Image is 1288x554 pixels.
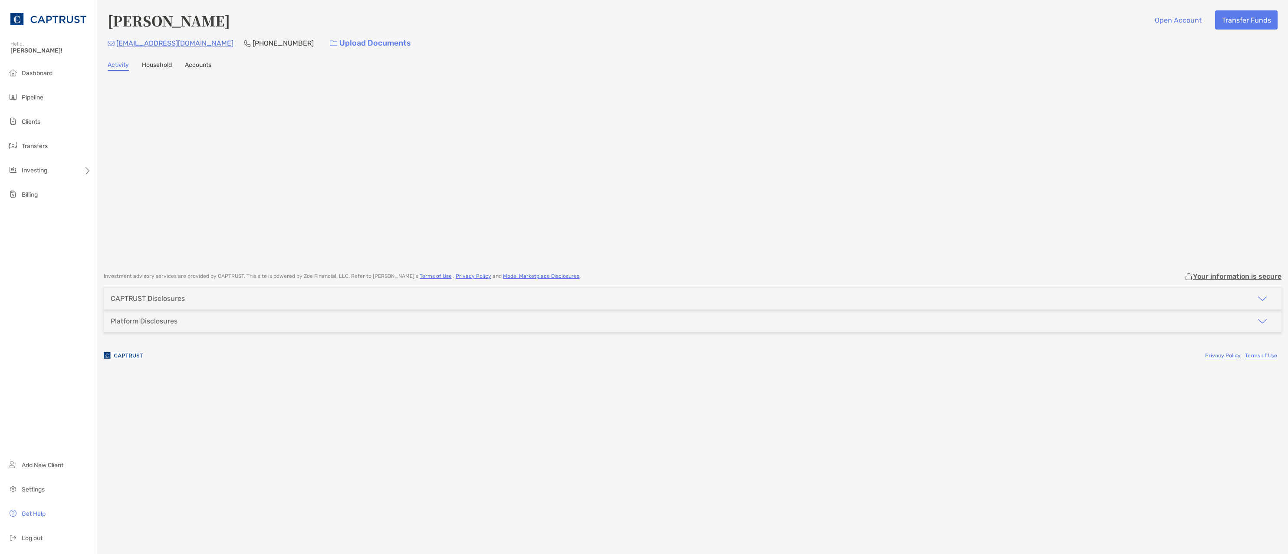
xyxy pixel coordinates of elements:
img: clients icon [8,116,18,126]
a: Household [142,61,172,71]
span: Transfers [22,142,48,150]
span: Clients [22,118,40,125]
span: Log out [22,534,43,542]
button: Transfer Funds [1215,10,1278,30]
div: Platform Disclosures [111,317,177,325]
a: Model Marketplace Disclosures [503,273,579,279]
img: icon arrow [1257,316,1268,326]
p: [PHONE_NUMBER] [253,38,314,49]
img: CAPTRUST Logo [10,3,86,35]
p: [EMAIL_ADDRESS][DOMAIN_NAME] [116,38,233,49]
img: dashboard icon [8,67,18,78]
a: Privacy Policy [456,273,491,279]
span: Investing [22,167,47,174]
img: button icon [330,40,337,46]
button: Open Account [1148,10,1208,30]
img: company logo [104,346,143,365]
span: [PERSON_NAME]! [10,47,92,54]
img: get-help icon [8,508,18,518]
img: transfers icon [8,140,18,151]
img: pipeline icon [8,92,18,102]
img: Phone Icon [244,40,251,47]
span: Pipeline [22,94,43,101]
a: Upload Documents [324,34,417,53]
a: Terms of Use [420,273,452,279]
a: Terms of Use [1245,353,1277,359]
span: Get Help [22,510,46,518]
img: billing icon [8,189,18,199]
img: add_new_client icon [8,459,18,470]
img: investing icon [8,165,18,175]
img: logout icon [8,532,18,543]
img: Email Icon [108,41,115,46]
p: Your information is secure [1193,272,1281,280]
img: settings icon [8,484,18,494]
span: Settings [22,486,45,493]
h4: [PERSON_NAME] [108,10,230,30]
img: icon arrow [1257,293,1268,304]
span: Dashboard [22,69,53,77]
span: Add New Client [22,462,63,469]
div: CAPTRUST Disclosures [111,294,185,303]
p: Investment advisory services are provided by CAPTRUST . This site is powered by Zoe Financial, LL... [104,273,581,280]
a: Privacy Policy [1205,353,1241,359]
a: Accounts [185,61,211,71]
span: Billing [22,191,38,198]
a: Activity [108,61,129,71]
